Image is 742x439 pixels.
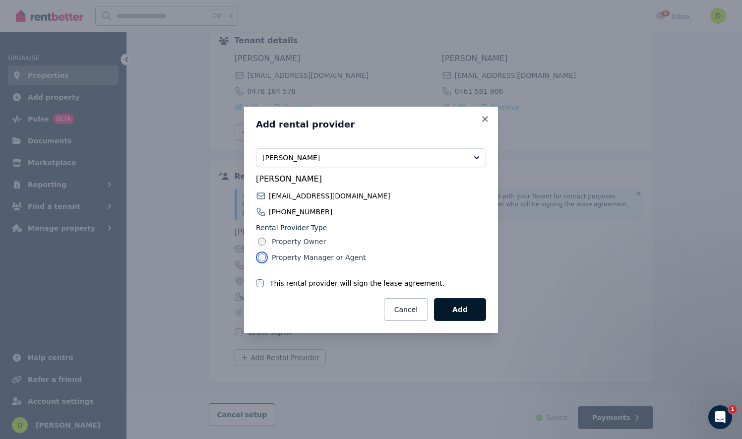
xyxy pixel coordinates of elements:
button: Cancel [384,298,428,321]
label: Property Owner [272,237,326,247]
label: Rental Provider Type [256,223,486,233]
h3: Add rental provider [256,119,486,130]
span: [PERSON_NAME] [256,173,486,185]
label: This rental provider will sign the lease agreement. [270,278,444,288]
span: [PHONE_NUMBER] [269,207,332,217]
span: 1 [729,405,737,413]
span: [PERSON_NAME] [262,153,466,163]
iframe: Intercom live chat [708,405,732,429]
button: Add [434,298,486,321]
label: Property Manager or Agent [272,252,366,262]
span: [EMAIL_ADDRESS][DOMAIN_NAME] [269,191,390,201]
button: [PERSON_NAME] [256,148,486,167]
